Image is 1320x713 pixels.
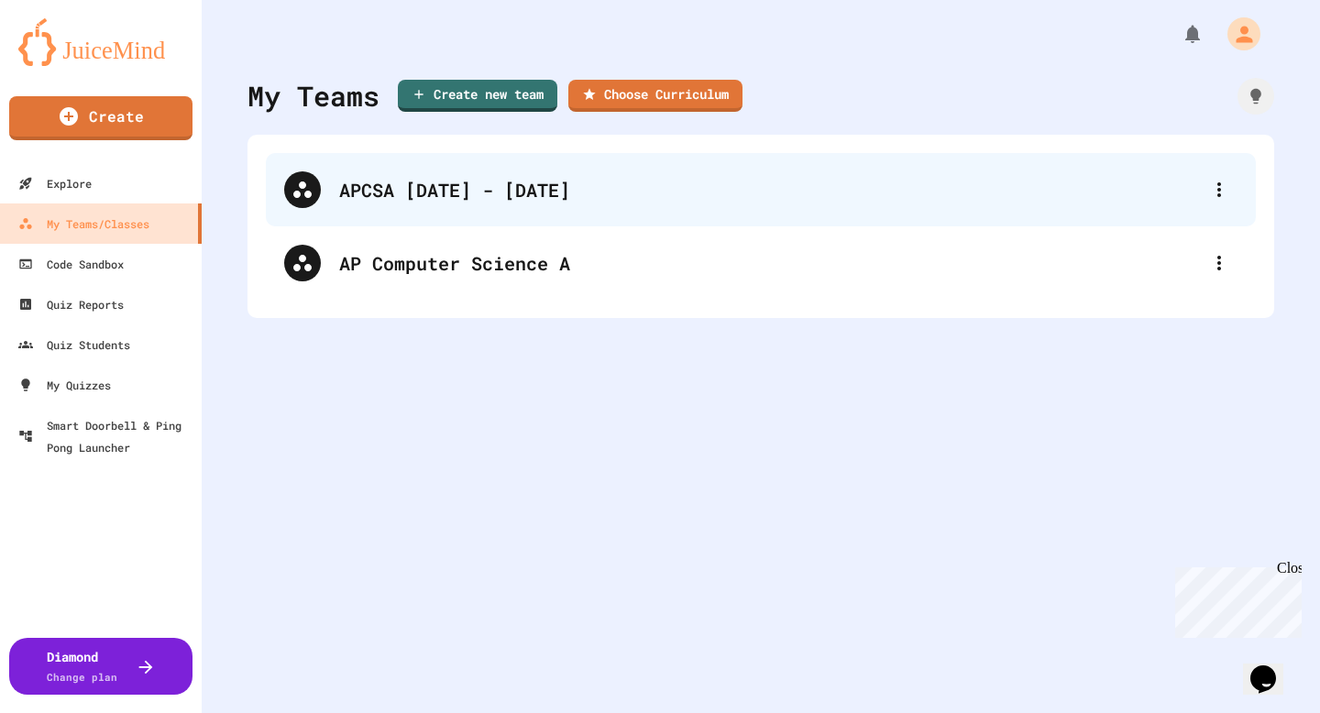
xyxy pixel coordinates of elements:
div: Quiz Students [18,334,130,356]
div: My Teams/Classes [18,213,149,235]
img: logo-orange.svg [18,18,183,66]
div: AP Computer Science A [266,226,1256,300]
button: DiamondChange plan [9,638,192,695]
a: Create new team [398,80,557,112]
span: Change plan [47,670,117,684]
div: My Notifications [1148,18,1208,49]
iframe: chat widget [1168,560,1302,638]
div: Chat with us now!Close [7,7,126,116]
div: Explore [18,172,92,194]
div: APCSA [DATE] - [DATE] [339,176,1201,203]
div: APCSA [DATE] - [DATE] [266,153,1256,226]
a: Choose Curriculum [568,80,742,112]
div: Quiz Reports [18,293,124,315]
iframe: chat widget [1243,640,1302,695]
div: Diamond [47,647,117,686]
div: My Quizzes [18,374,111,396]
div: My Account [1208,13,1265,55]
a: Create [9,96,192,140]
div: How it works [1237,78,1274,115]
div: AP Computer Science A [339,249,1201,277]
div: Code Sandbox [18,253,124,275]
div: My Teams [247,75,379,116]
div: Smart Doorbell & Ping Pong Launcher [18,414,194,458]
